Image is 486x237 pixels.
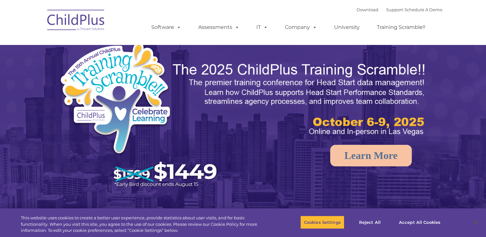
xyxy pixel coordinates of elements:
[386,7,403,12] a: Support
[145,21,188,34] a: Software
[328,21,366,34] a: University
[21,215,267,234] div: This website uses cookies to create a better user experience, provide statistics about user visit...
[250,21,274,34] a: IT
[278,21,323,34] a: Company
[330,145,412,166] a: Learn More
[395,215,444,229] button: Accept All Cookies
[404,7,442,12] a: Schedule A Demo
[350,215,390,229] button: Reject All
[357,7,442,12] font: |
[192,21,246,34] a: Assessments
[357,7,378,12] a: Download
[300,215,344,229] button: Cookies Settings
[370,21,432,34] a: Training Scramble!!
[44,5,108,37] img: ChildPlus by Procare Solutions
[469,215,483,229] button: Close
